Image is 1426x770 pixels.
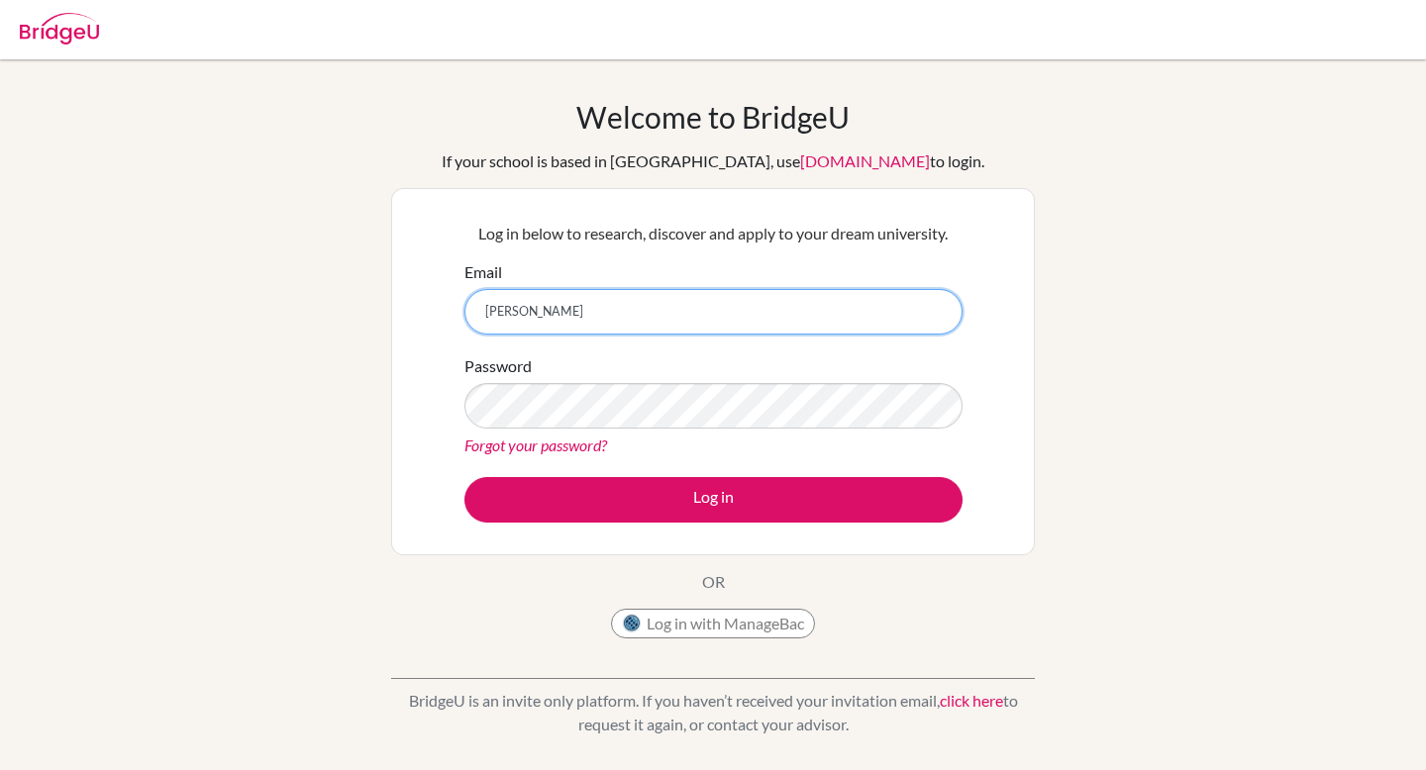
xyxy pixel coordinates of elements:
[442,149,984,173] div: If your school is based in [GEOGRAPHIC_DATA], use to login.
[611,609,815,638] button: Log in with ManageBac
[940,691,1003,710] a: click here
[800,151,930,170] a: [DOMAIN_NAME]
[464,435,607,454] a: Forgot your password?
[20,13,99,45] img: Bridge-U
[464,354,532,378] label: Password
[464,477,963,523] button: Log in
[464,260,502,284] label: Email
[576,99,850,135] h1: Welcome to BridgeU
[464,222,963,245] p: Log in below to research, discover and apply to your dream university.
[702,570,725,594] p: OR
[391,689,1035,736] p: BridgeU is an invite only platform. If you haven’t received your invitation email, to request it ...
